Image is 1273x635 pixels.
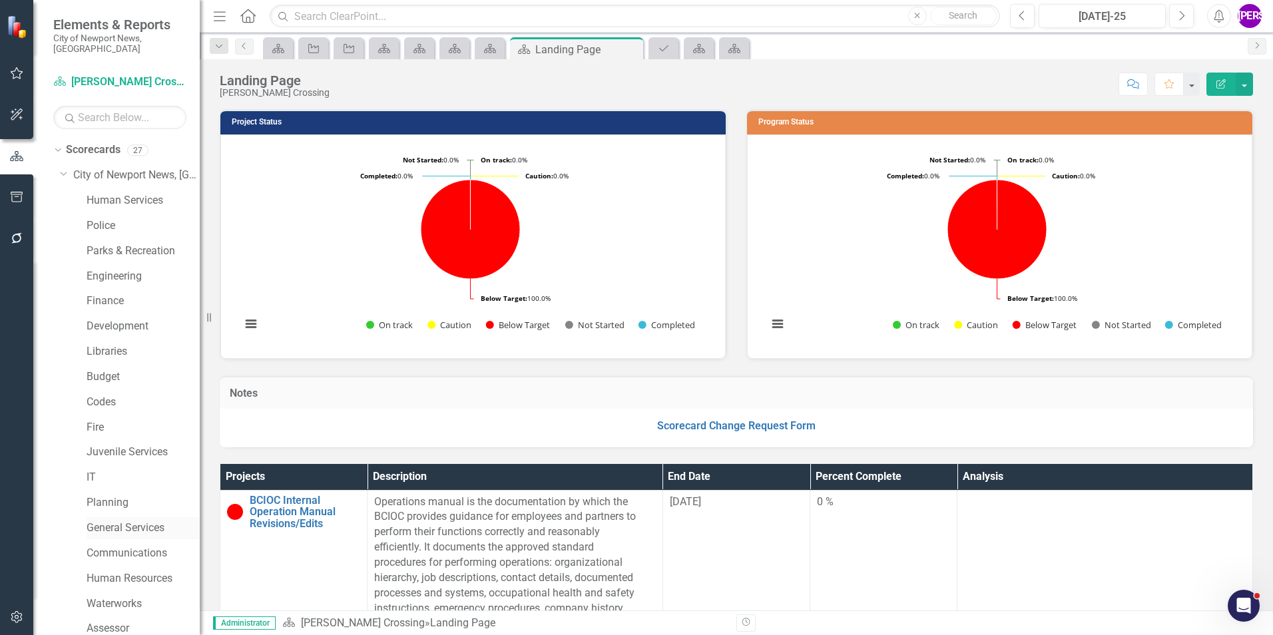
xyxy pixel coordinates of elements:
a: IT [87,470,200,485]
text: 0.0% [525,171,569,180]
a: Finance [87,294,200,309]
iframe: Intercom live chat [1228,590,1260,622]
tspan: Completed: [887,171,924,180]
text: 0.0% [360,171,413,180]
button: [PERSON_NAME] [1238,4,1262,28]
path: Below Target, 1. [421,180,520,279]
a: Budget [87,369,200,385]
h3: Project Status [232,118,719,126]
tspan: Completed: [360,171,397,180]
button: Show On track [893,319,939,331]
tspan: Caution: [1052,171,1080,180]
button: Show On track [366,319,413,331]
a: Codes [87,395,200,410]
div: 0 % [817,495,950,510]
text: 0.0% [1007,155,1054,164]
a: Waterworks [87,596,200,612]
div: Chart. Highcharts interactive chart. [234,145,712,345]
button: Search [930,7,997,25]
tspan: Below Target: [481,294,527,303]
div: » [282,616,726,631]
text: Not Started [1105,319,1151,331]
text: 0.0% [403,155,459,164]
div: [PERSON_NAME] Crossing [220,88,330,98]
a: Police [87,218,200,234]
h3: Program Status [758,118,1246,126]
tspan: Not Started: [403,155,443,164]
input: Search Below... [53,106,186,129]
button: Show Completed [1165,319,1222,331]
button: Show Below Target [1013,319,1077,331]
a: General Services [87,521,200,536]
a: Fire [87,420,200,435]
text: Not Started [578,319,625,331]
a: Human Resources [87,571,200,586]
a: Planning [87,495,200,511]
button: Show Caution [427,319,471,331]
button: View chart menu, Chart [242,315,260,333]
button: Show Not Started [1092,319,1150,331]
button: Show Below Target [486,319,551,331]
div: Chart. Highcharts interactive chart. [761,145,1238,345]
text: 0.0% [887,171,939,180]
button: Show Caution [954,319,998,331]
div: Landing Page [430,616,495,629]
button: View chart menu, Chart [768,315,787,333]
path: Below Target, 6. [947,180,1047,279]
div: [DATE]-25 [1043,9,1161,25]
a: Engineering [87,269,200,284]
a: Scorecards [66,142,121,158]
a: Human Services [87,193,200,208]
text: 0.0% [929,155,985,164]
button: Show Not Started [565,319,624,331]
div: Landing Page [535,41,640,58]
tspan: On track: [1007,155,1039,164]
svg: Interactive chart [761,145,1233,345]
span: Elements & Reports [53,17,186,33]
tspan: Caution: [525,171,553,180]
a: Communications [87,546,200,561]
img: Below Target [227,504,243,520]
small: City of Newport News, [GEOGRAPHIC_DATA] [53,33,186,55]
tspan: On track: [481,155,512,164]
a: BCIOC Internal Operation Manual Revisions/Edits [250,495,360,530]
span: Administrator [213,616,276,630]
button: [DATE]-25 [1039,4,1166,28]
img: ClearPoint Strategy [7,15,30,38]
span: Search [949,10,977,21]
a: Juvenile Services [87,445,200,460]
text: 0.0% [1052,171,1095,180]
a: City of Newport News, [GEOGRAPHIC_DATA] [73,168,200,183]
div: 27 [127,144,148,156]
input: Search ClearPoint... [270,5,1000,28]
span: [DATE] [670,495,701,508]
h3: Notes [230,387,1243,399]
a: Parks & Recreation [87,244,200,259]
a: [PERSON_NAME] Crossing [53,75,186,90]
tspan: Not Started: [929,155,970,164]
div: Landing Page [220,73,330,88]
a: [PERSON_NAME] Crossing [301,616,425,629]
text: 100.0% [1007,294,1077,303]
a: Development [87,319,200,334]
text: 0.0% [481,155,527,164]
a: Scorecard Change Request Form [657,419,816,432]
tspan: Below Target: [1007,294,1054,303]
a: Libraries [87,344,200,359]
svg: Interactive chart [234,145,706,345]
button: Show Completed [638,319,695,331]
text: 100.0% [481,294,551,303]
